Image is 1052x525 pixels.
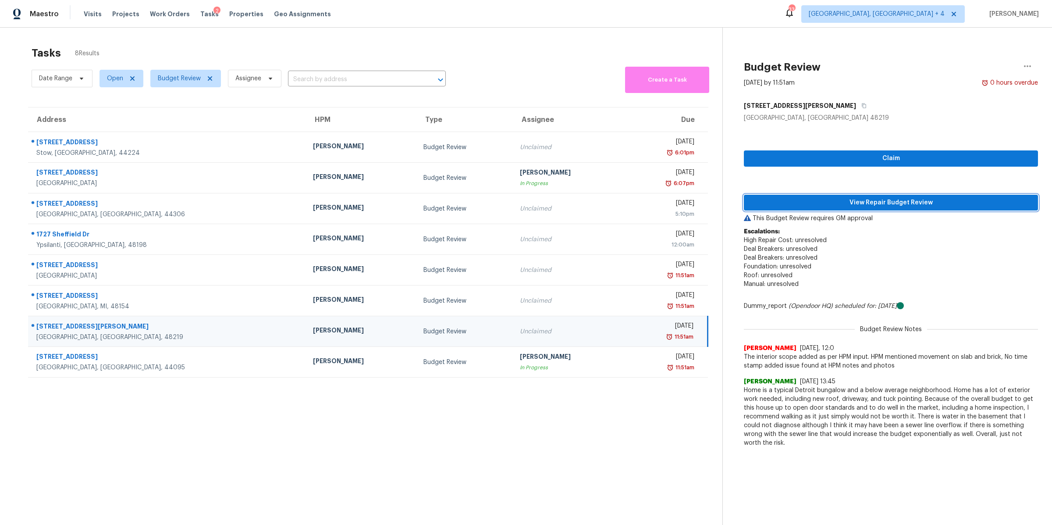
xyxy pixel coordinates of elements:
span: Date Range [39,74,72,83]
span: [PERSON_NAME] [744,344,796,353]
span: Maestro [30,10,59,18]
div: Budget Review [423,204,506,213]
span: [DATE] 13:45 [800,379,835,385]
div: 0 hours overdue [988,79,1038,87]
div: [DATE] [630,168,694,179]
div: Budget Review [423,296,506,305]
div: [STREET_ADDRESS][PERSON_NAME] [36,322,299,333]
div: [DATE] [630,229,694,240]
div: [GEOGRAPHIC_DATA], MI, 48154 [36,302,299,311]
div: [PERSON_NAME] [313,264,409,275]
div: [DATE] [630,321,693,332]
div: [GEOGRAPHIC_DATA], [GEOGRAPHIC_DATA] 48219 [744,114,1038,122]
img: Overdue Alarm Icon [666,148,673,157]
div: 11:51am [673,332,693,341]
div: [DATE] [630,352,694,363]
span: Manual: unresolved [744,281,799,287]
img: Overdue Alarm Icon [665,179,672,188]
th: Assignee [513,107,623,132]
img: Overdue Alarm Icon [667,363,674,372]
span: [PERSON_NAME] [986,10,1039,18]
span: Visits [84,10,102,18]
div: 6:01pm [673,148,694,157]
span: The interior scope added as per HPM input. HPM mentioned movement on slab and brick, No time stam... [744,353,1038,370]
p: This Budget Review requires GM approval [744,214,1038,223]
div: [PERSON_NAME] [313,234,409,245]
img: Overdue Alarm Icon [667,302,674,311]
span: Open [107,74,123,83]
button: Create a Task [625,67,709,93]
div: [PERSON_NAME] [520,352,616,363]
i: scheduled for: [DATE] [835,303,897,309]
div: Unclaimed [520,327,616,336]
div: Budget Review [423,266,506,275]
div: [DATE] [630,260,694,271]
div: 5:10pm [630,210,694,218]
button: Copy Address [856,98,868,114]
span: Budget Review [158,74,201,83]
span: [PERSON_NAME] [744,377,796,386]
button: Claim [744,150,1038,167]
span: Home is a typical Detroit bungalow and a below average neighborhood. Home has a lot of exterior w... [744,386,1038,447]
b: Escalations: [744,229,780,235]
div: [PERSON_NAME] [313,142,409,153]
div: [STREET_ADDRESS] [36,352,299,363]
div: [STREET_ADDRESS] [36,138,299,149]
div: Budget Review [423,174,506,182]
button: Open [434,74,447,86]
div: [PERSON_NAME] [313,203,409,214]
div: 1727 Sheffield Dr [36,230,299,241]
span: Projects [112,10,139,18]
span: High Repair Cost: unresolved [744,237,827,243]
span: Budget Review Notes [855,325,927,334]
span: Roof: unresolved [744,272,793,279]
img: Overdue Alarm Icon [981,79,988,87]
div: In Progress [520,363,616,372]
div: 11:51am [674,271,694,280]
span: Properties [229,10,263,18]
div: 6:07pm [672,179,694,188]
span: Claim [751,153,1031,164]
span: Deal Breakers: unresolved [744,255,817,261]
span: Geo Assignments [274,10,331,18]
span: Deal Breakers: unresolved [744,246,817,252]
div: [DATE] by 11:51am [744,79,795,87]
h2: Budget Review [744,63,821,71]
div: Unclaimed [520,143,616,152]
div: [STREET_ADDRESS] [36,168,299,179]
div: 11:51am [674,302,694,311]
div: [PERSON_NAME] [313,172,409,183]
th: Address [28,107,306,132]
div: Unclaimed [520,235,616,244]
div: Unclaimed [520,204,616,213]
h5: [STREET_ADDRESS][PERSON_NAME] [744,101,856,110]
span: 8 Results [75,49,100,58]
div: Stow, [GEOGRAPHIC_DATA], 44224 [36,149,299,157]
div: [GEOGRAPHIC_DATA] [36,271,299,280]
div: [GEOGRAPHIC_DATA], [GEOGRAPHIC_DATA], 48219 [36,333,299,342]
th: HPM [306,107,416,132]
div: [PERSON_NAME] [313,326,409,337]
div: Unclaimed [520,296,616,305]
div: [STREET_ADDRESS] [36,199,299,210]
div: Unclaimed [520,266,616,275]
th: Due [623,107,707,132]
span: Foundation: unresolved [744,264,811,270]
div: 11:51am [674,363,694,372]
input: Search by address [288,73,421,86]
th: Type [416,107,513,132]
div: Ypsilanti, [GEOGRAPHIC_DATA], 48198 [36,241,299,250]
div: [GEOGRAPHIC_DATA], [GEOGRAPHIC_DATA], 44095 [36,363,299,372]
div: 33 [789,5,795,14]
img: Overdue Alarm Icon [667,271,674,280]
span: Tasks [200,11,219,17]
div: Budget Review [423,143,506,152]
button: View Repair Budget Review [744,195,1038,211]
span: [DATE], 12:0 [800,345,834,351]
div: Budget Review [423,327,506,336]
span: Create a Task [629,75,705,85]
div: [STREET_ADDRESS] [36,261,299,271]
div: 2 [213,7,220,15]
span: [GEOGRAPHIC_DATA], [GEOGRAPHIC_DATA] + 4 [809,10,945,18]
div: [PERSON_NAME] [313,295,409,306]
